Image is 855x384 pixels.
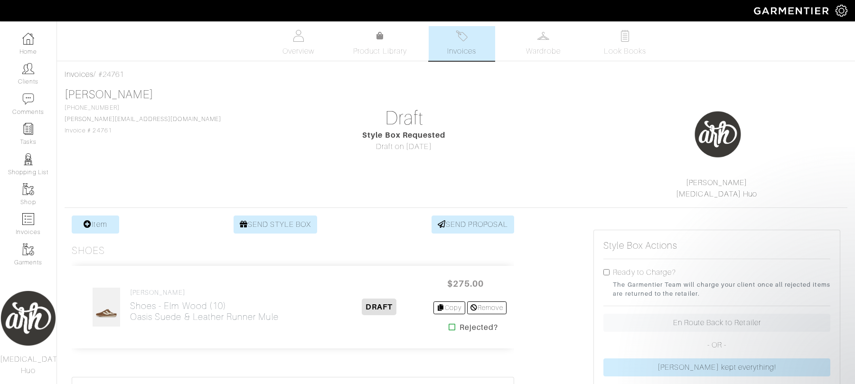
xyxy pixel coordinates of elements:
a: [PERSON_NAME][EMAIL_ADDRESS][DOMAIN_NAME] [65,116,221,122]
span: Wardrobe [526,46,560,57]
a: Wardrobe [510,26,577,61]
a: Copy [433,301,465,314]
a: Invoices [429,26,495,61]
span: Invoices [447,46,476,57]
a: [PERSON_NAME] kept everything! [603,358,830,376]
span: [PHONE_NUMBER] Invoice # 24761 [65,104,221,134]
h4: [PERSON_NAME] [130,289,279,297]
img: todo-9ac3debb85659649dc8f770b8b6100bb5dab4b48dedcbae339e5042a72dfd3cc.svg [619,30,631,42]
img: reminder-icon-8004d30b9f0a5d33ae49ab947aed9ed385cf756f9e5892f1edd6e32f2345188e.png [22,123,34,135]
img: garmentier-logo-header-white-b43fb05a5012e4ada735d5af1a66efaba907eab6374d6393d1fbf88cb4ef424d.png [749,2,836,19]
strong: Rejected? [460,322,498,333]
label: Ready to Charge? [613,267,676,278]
div: Style Box Requested [281,130,527,141]
iframe: Intercom live chat [823,352,846,375]
h1: Draft [281,107,527,130]
a: Overview [265,26,332,61]
div: / #24761 [65,69,847,80]
img: orders-27d20c2124de7fd6de4e0e44c1d41de31381a507db9b33961299e4e07d508b8c.svg [456,30,468,42]
span: DRAFT [362,299,396,315]
img: gear-icon-white-bd11855cb880d31180b6d7d6211b90ccbf57a29d726f0c71d8c61bd08dd39cc2.png [836,5,847,17]
a: SEND PROPOSAL [432,215,514,234]
img: stylists-icon-eb353228a002819b7ec25b43dbf5f0378dd9e0616d9560372ff212230b889e62.png [22,153,34,165]
img: dashboard-icon-dbcd8f5a0b271acd01030246c82b418ddd0df26cd7fceb0bd07c9910d44c42f6.png [22,33,34,45]
div: Draft on [DATE] [281,141,527,152]
img: 4TfD4A8YabqaWvQtyeWFjQSn.png [694,111,742,158]
a: Product Library [347,30,413,57]
span: Look Books [604,46,646,57]
a: SEND STYLE BOX [234,215,318,234]
span: $275.00 [437,273,494,294]
img: orders-icon-0abe47150d42831381b5fb84f609e132dff9fe21cb692f30cb5eec754e2cba89.png [22,213,34,225]
a: Remove [467,301,507,314]
h2: Shoes - Elm Wood (10) Oasis Suede & Leather Runner Mule [130,300,279,322]
span: Product Library [353,46,407,57]
a: Look Books [592,26,658,61]
a: [PERSON_NAME] Shoes - Elm Wood (10)Oasis Suede & Leather Runner Mule [130,289,279,322]
p: - OR - [603,339,830,351]
img: garments-icon-b7da505a4dc4fd61783c78ac3ca0ef83fa9d6f193b1c9dc38574b1d14d53ca28.png [22,244,34,255]
a: Invoices [65,70,94,79]
h5: Style Box Actions [603,240,677,251]
a: [PERSON_NAME] [65,88,153,101]
a: Item [72,215,119,234]
small: The Garmentier Team will charge your client once all rejected items are returned to the retailer. [613,280,830,298]
span: Overview [282,46,314,57]
img: garments-icon-b7da505a4dc4fd61783c78ac3ca0ef83fa9d6f193b1c9dc38574b1d14d53ca28.png [22,183,34,195]
img: wardrobe-487a4870c1b7c33e795ec22d11cfc2ed9d08956e64fb3008fe2437562e282088.svg [537,30,549,42]
a: En Route Back to Retailer [603,314,830,332]
img: dANJxBA1eXjPrpbVJbPt8wJn [92,287,121,327]
img: clients-icon-6bae9207a08558b7cb47a8932f037763ab4055f8c8b6bfacd5dc20c3e0201464.png [22,63,34,75]
a: [MEDICAL_DATA] Huo [676,190,757,198]
h3: Shoes [72,245,105,257]
img: comment-icon-a0a6a9ef722e966f86d9cbdc48e553b5cf19dbc54f86b18d962a5391bc8f6eb6.png [22,93,34,105]
a: [PERSON_NAME] [686,178,748,187]
img: basicinfo-40fd8af6dae0f16599ec9e87c0ef1c0a1fdea2edbe929e3d69a839185d80c458.svg [292,30,304,42]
